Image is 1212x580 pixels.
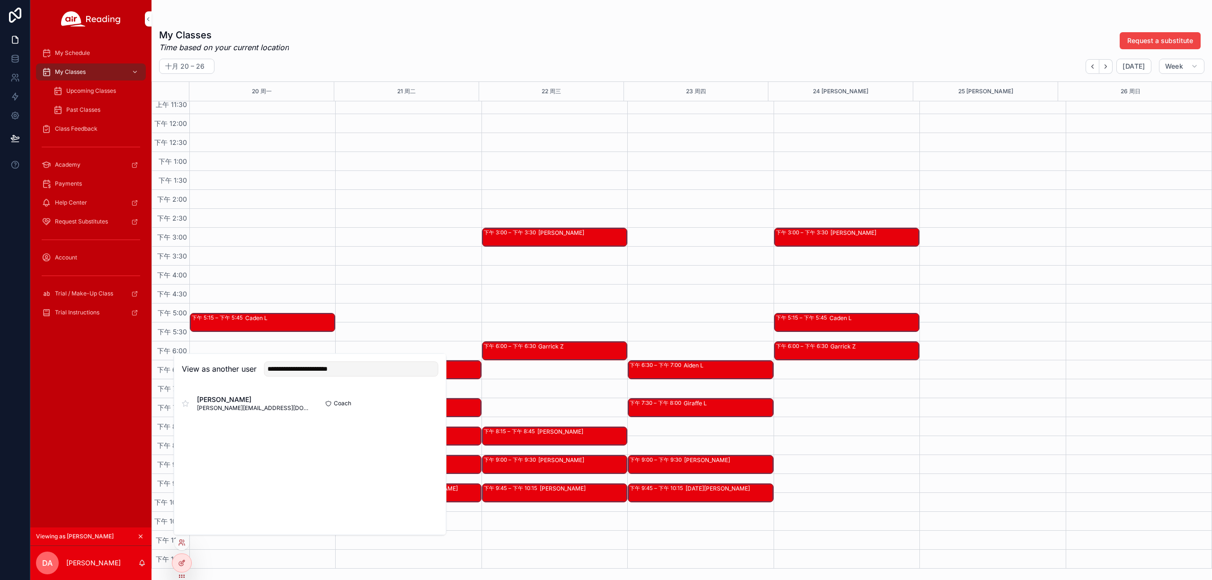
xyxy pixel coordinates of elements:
span: 下午 12:00 [152,119,189,127]
p: [PERSON_NAME] [66,558,121,568]
span: [DATE] [1123,62,1145,71]
button: 24 [PERSON_NAME] [813,82,868,101]
span: 下午 6:00 [155,347,189,355]
a: Request Substitutes [36,213,146,230]
div: 下午 6:00 – 下午 6:30Garrick Z [775,342,919,360]
button: Next [1099,59,1113,74]
span: Class Feedback [55,125,98,133]
a: Class Feedback [36,120,146,137]
div: 下午 5:15 – 下午 5:45 [192,314,245,321]
div: Aiden L [684,362,772,369]
span: 下午 2:30 [155,214,189,222]
div: Giraffe L [684,400,772,407]
div: 下午 6:00 – 下午 6:30Garrick Z [482,342,627,360]
div: 23 周四 [686,82,706,101]
div: [PERSON_NAME] [684,456,772,464]
span: 下午 10:00 [152,498,189,506]
a: Academy [36,156,146,173]
div: 下午 3:00 – 下午 3:30 [776,229,830,236]
div: 下午 6:00 – 下午 6:30 [776,342,830,350]
span: 下午 7:00 [155,384,189,393]
span: 下午 1:00 [156,157,189,165]
a: Account [36,249,146,266]
a: Past Classes [47,101,146,118]
span: Upcoming Classes [66,87,116,95]
div: 下午 7:30 – 下午 8:00 [630,399,684,407]
span: Viewing as [PERSON_NAME] [36,533,114,540]
button: 21 周二 [397,82,416,101]
div: 下午 9:00 – 下午 9:30 [630,456,684,464]
button: Week [1159,59,1204,74]
div: [PERSON_NAME] [540,485,626,492]
div: [PERSON_NAME] [538,456,626,464]
span: Trial / Make-Up Class [55,290,113,297]
span: 下午 9:00 [155,460,189,468]
span: 下午 5:00 [155,309,189,317]
span: 下午 11:00 [153,536,189,544]
a: Upcoming Classes [47,82,146,99]
div: 下午 8:15 – 下午 8:45 [484,428,537,435]
div: 下午 5:15 – 下午 5:45Caden L [775,313,919,331]
span: Request a substitute [1127,36,1193,45]
div: 下午 9:45 – 下午 10:15[DATE][PERSON_NAME] [628,484,773,502]
span: 下午 5:30 [155,328,189,336]
button: Request a substitute [1120,32,1201,49]
div: 下午 3:00 – 下午 3:30[PERSON_NAME] [482,228,627,246]
div: 下午 9:45 – 下午 10:15[PERSON_NAME] [482,484,627,502]
div: Garrick Z [830,343,918,350]
div: 下午 9:00 – 下午 9:30[PERSON_NAME] [628,455,773,473]
span: 下午 12:30 [152,138,189,146]
span: 上午 11:30 [153,100,189,108]
span: Academy [55,161,80,169]
span: Past Classes [66,106,100,114]
a: My Classes [36,63,146,80]
h1: My Classes [159,28,289,42]
span: 下午 1:30 [156,176,189,184]
div: 下午 9:00 – 下午 9:30 [484,456,538,464]
div: 下午 8:15 – 下午 8:45[PERSON_NAME] [482,427,627,445]
a: Help Center [36,194,146,211]
span: Week [1165,62,1183,71]
h2: View as another user [182,363,257,375]
div: Garrick Z [538,343,626,350]
div: 下午 9:45 – 下午 10:15 [484,484,540,492]
button: Back [1086,59,1099,74]
span: 下午 4:30 [155,290,189,298]
div: 下午 9:00 – 下午 9:30[PERSON_NAME] [482,455,627,473]
div: 下午 7:30 – 下午 8:00Giraffe L [628,399,773,417]
span: My Schedule [55,49,90,57]
div: 下午 6:00 – 下午 6:30 [484,342,538,350]
h2: 十月 20 – 26 [165,62,205,71]
span: Trial Instructions [55,309,99,316]
div: 下午 6:30 – 下午 7:00 [630,361,684,369]
span: [PERSON_NAME][EMAIL_ADDRESS][DOMAIN_NAME] [197,404,310,412]
span: 下午 9:30 [155,479,189,487]
span: 下午 8:30 [155,441,189,449]
a: Trial Instructions [36,304,146,321]
span: 下午 7:30 [155,403,189,411]
button: 26 周日 [1121,82,1141,101]
span: Request Substitutes [55,218,108,225]
div: [PERSON_NAME] [538,229,626,237]
button: 25 [PERSON_NAME] [958,82,1013,101]
div: [PERSON_NAME] [830,229,918,237]
div: [DATE][PERSON_NAME] [686,485,772,492]
a: Trial / Make-Up Class [36,285,146,302]
span: 下午 3:00 [155,233,189,241]
span: Help Center [55,199,87,206]
a: My Schedule [36,45,146,62]
em: Time based on your current location [159,42,289,53]
div: Caden L [245,314,334,322]
span: DA [42,557,53,569]
span: Account [55,254,77,261]
span: [PERSON_NAME] [197,395,310,404]
img: App logo [61,11,121,27]
div: 下午 3:00 – 下午 3:30 [484,229,538,236]
span: Payments [55,180,82,187]
span: 下午 10:30 [152,517,189,525]
button: 20 周一 [252,82,272,101]
a: Payments [36,175,146,192]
